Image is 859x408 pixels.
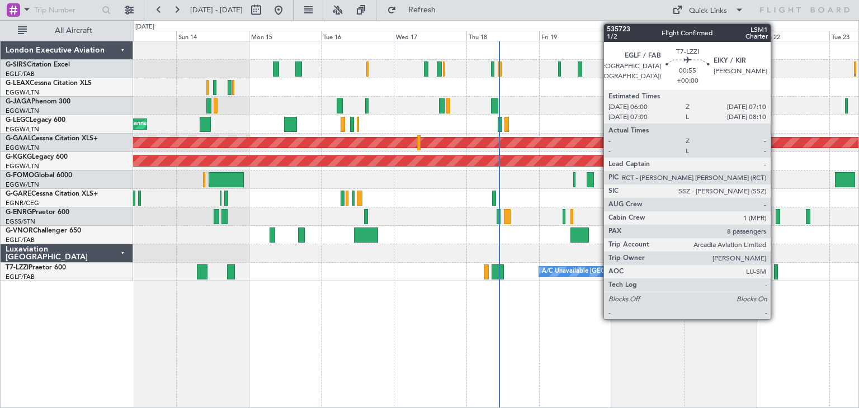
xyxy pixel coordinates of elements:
a: EGGW/LTN [6,125,39,134]
div: Sun 21 [684,31,757,41]
span: G-KGKG [6,154,32,160]
span: G-FOMO [6,172,34,179]
span: Refresh [399,6,446,14]
span: G-SIRS [6,61,27,68]
a: EGGW/LTN [6,162,39,170]
a: EGLF/FAB [6,236,35,244]
div: Mon 22 [757,31,829,41]
a: EGGW/LTN [6,107,39,115]
div: A/C Unavailable [GEOGRAPHIC_DATA] ([GEOGRAPHIC_DATA]) [542,263,724,280]
input: Trip Number [34,2,98,18]
button: Quick Links [667,1,749,19]
span: [DATE] - [DATE] [190,5,243,15]
span: G-ENRG [6,209,32,216]
div: Thu 18 [466,31,539,41]
button: Refresh [382,1,449,19]
a: EGLF/FAB [6,70,35,78]
div: Mon 15 [249,31,322,41]
span: G-VNOR [6,227,33,234]
a: G-ENRGPraetor 600 [6,209,69,216]
a: EGGW/LTN [6,181,39,189]
div: Sat 20 [611,31,684,41]
span: All Aircraft [29,27,118,35]
div: Quick Links [689,6,727,17]
a: G-KGKGLegacy 600 [6,154,68,160]
span: T7-LZZI [6,264,29,271]
div: Sun 14 [176,31,249,41]
a: G-SIRSCitation Excel [6,61,70,68]
a: G-LEAXCessna Citation XLS [6,80,92,87]
div: [DATE] [135,22,154,32]
a: EGNR/CEG [6,199,39,207]
div: Fri 19 [539,31,612,41]
div: Tue 16 [321,31,394,41]
a: T7-LZZIPraetor 600 [6,264,66,271]
span: G-LEGC [6,117,30,124]
a: G-FOMOGlobal 6000 [6,172,72,179]
span: G-JAGA [6,98,31,105]
a: G-GARECessna Citation XLS+ [6,191,98,197]
a: G-JAGAPhenom 300 [6,98,70,105]
a: G-LEGCLegacy 600 [6,117,65,124]
a: EGLF/FAB [6,273,35,281]
a: G-GAALCessna Citation XLS+ [6,135,98,142]
div: Sat 13 [103,31,176,41]
span: G-LEAX [6,80,30,87]
span: G-GARE [6,191,31,197]
a: EGGW/LTN [6,144,39,152]
a: EGSS/STN [6,217,35,226]
span: G-GAAL [6,135,31,142]
a: EGGW/LTN [6,88,39,97]
div: Wed 17 [394,31,466,41]
a: G-VNORChallenger 650 [6,227,81,234]
button: All Aircraft [12,22,121,40]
